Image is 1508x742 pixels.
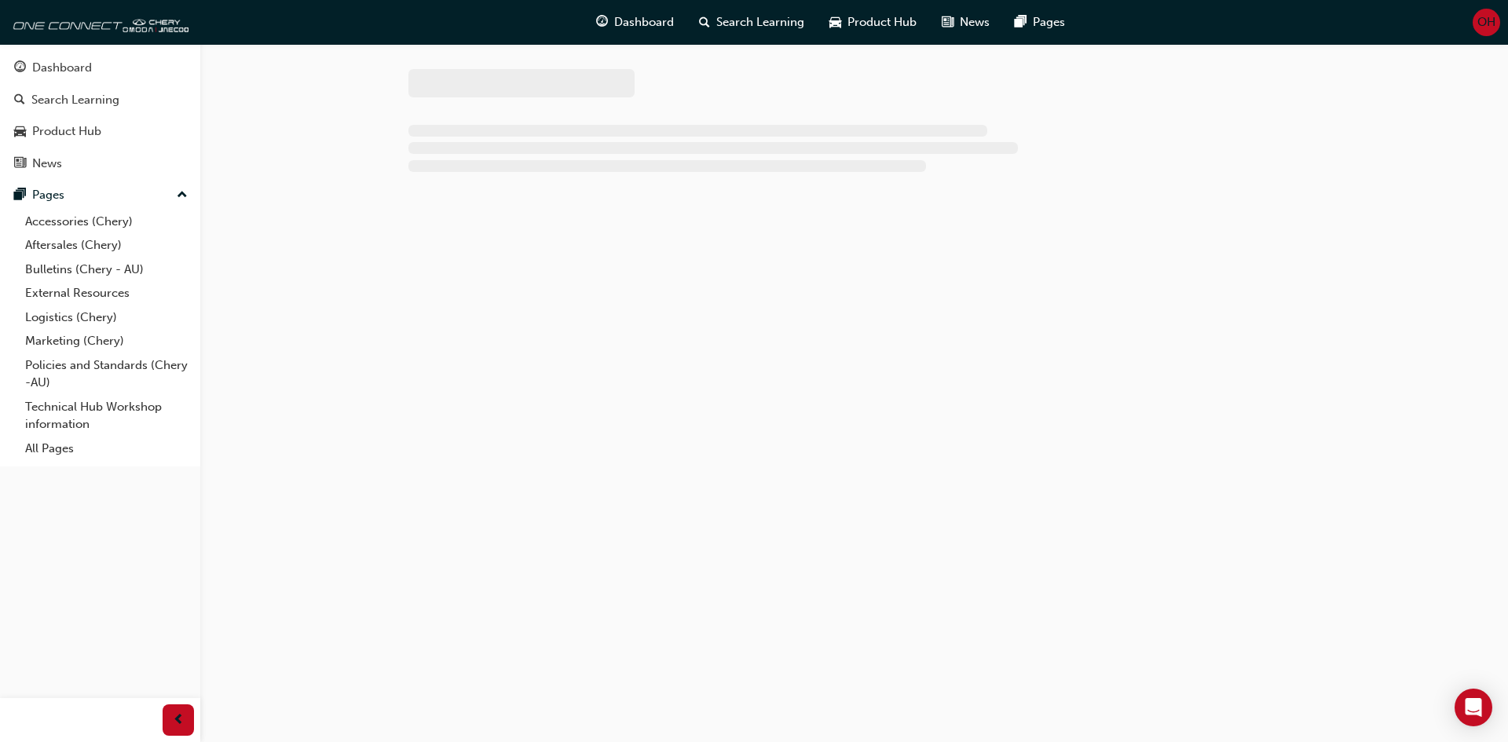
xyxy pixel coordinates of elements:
[6,149,194,178] a: News
[847,13,917,31] span: Product Hub
[699,13,710,32] span: search-icon
[177,185,188,206] span: up-icon
[596,13,608,32] span: guage-icon
[19,258,194,282] a: Bulletins (Chery - AU)
[6,181,194,210] button: Pages
[6,50,194,181] button: DashboardSearch LearningProduct HubNews
[1473,9,1500,36] button: OH
[32,186,64,204] div: Pages
[716,13,804,31] span: Search Learning
[19,395,194,437] a: Technical Hub Workshop information
[32,155,62,173] div: News
[1015,13,1027,32] span: pages-icon
[19,353,194,395] a: Policies and Standards (Chery -AU)
[19,305,194,330] a: Logistics (Chery)
[6,86,194,115] a: Search Learning
[32,122,101,141] div: Product Hub
[32,59,92,77] div: Dashboard
[1002,6,1078,38] a: pages-iconPages
[6,53,194,82] a: Dashboard
[19,437,194,461] a: All Pages
[942,13,953,32] span: news-icon
[686,6,817,38] a: search-iconSearch Learning
[1477,13,1495,31] span: OH
[14,61,26,75] span: guage-icon
[19,233,194,258] a: Aftersales (Chery)
[584,6,686,38] a: guage-iconDashboard
[6,117,194,146] a: Product Hub
[929,6,1002,38] a: news-iconNews
[614,13,674,31] span: Dashboard
[14,125,26,139] span: car-icon
[19,329,194,353] a: Marketing (Chery)
[31,91,119,109] div: Search Learning
[829,13,841,32] span: car-icon
[817,6,929,38] a: car-iconProduct Hub
[14,93,25,108] span: search-icon
[173,711,185,730] span: prev-icon
[960,13,990,31] span: News
[8,6,188,38] img: oneconnect
[14,188,26,203] span: pages-icon
[14,157,26,171] span: news-icon
[19,281,194,305] a: External Resources
[1455,689,1492,726] div: Open Intercom Messenger
[1033,13,1065,31] span: Pages
[19,210,194,234] a: Accessories (Chery)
